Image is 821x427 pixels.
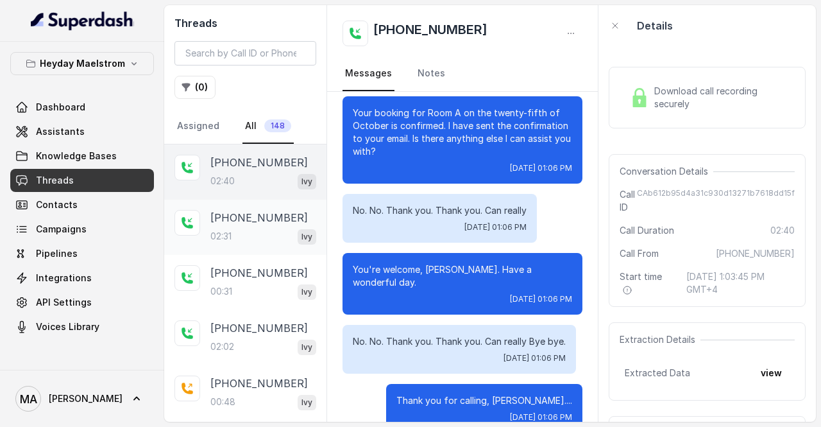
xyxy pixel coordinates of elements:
[174,76,216,99] button: (0)
[620,188,637,214] span: Call ID
[174,15,316,31] h2: Threads
[36,247,78,260] span: Pipelines
[210,230,232,243] p: 02:31
[36,198,78,211] span: Contacts
[637,188,795,214] span: CAb612b95d4a31c930d13271b7618dd15f
[10,242,154,265] a: Pipelines
[36,150,117,162] span: Knowledge Bases
[510,412,572,423] span: [DATE] 01:06 PM
[210,396,235,408] p: 00:48
[343,57,582,91] nav: Tabs
[10,193,154,216] a: Contacts
[210,340,234,353] p: 02:02
[174,109,316,144] nav: Tabs
[36,272,92,284] span: Integrations
[36,101,85,114] span: Dashboard
[10,120,154,143] a: Assistants
[210,265,308,281] p: [PHONE_NUMBER]
[620,270,675,296] span: Start time
[686,270,795,296] span: [DATE] 1:03:45 PM GMT+4
[620,165,713,178] span: Conversation Details
[373,21,487,46] h2: [PHONE_NUMBER]
[770,224,795,237] span: 02:40
[10,52,154,75] button: Heyday Maelstrom
[36,320,99,333] span: Voices Library
[36,296,92,309] span: API Settings
[36,174,74,187] span: Threads
[353,335,566,348] p: No. No. Thank you. Thank you. Can really Bye bye.
[301,175,312,188] p: Ivy
[620,247,659,260] span: Call From
[353,204,527,217] p: No. No. Thank you. Thank you. Can really
[10,96,154,119] a: Dashboard
[630,88,649,107] img: Lock Icon
[301,341,312,354] p: Ivy
[242,109,294,144] a: All148
[10,169,154,192] a: Threads
[174,109,222,144] a: Assigned
[343,57,394,91] a: Messages
[210,320,308,336] p: [PHONE_NUMBER]
[510,294,572,304] span: [DATE] 01:06 PM
[210,210,308,225] p: [PHONE_NUMBER]
[620,224,674,237] span: Call Duration
[10,218,154,241] a: Campaigns
[20,392,37,406] text: MA
[753,362,790,385] button: view
[31,10,134,31] img: light.svg
[10,291,154,314] a: API Settings
[301,396,312,409] p: Ivy
[10,381,154,417] a: [PERSON_NAME]
[415,57,448,91] a: Notes
[353,263,572,289] p: You're welcome, [PERSON_NAME]. Have a wonderful day.
[396,394,572,407] p: Thank you for calling, [PERSON_NAME]....
[36,223,87,236] span: Campaigns
[49,392,123,405] span: [PERSON_NAME]
[620,333,700,346] span: Extraction Details
[174,41,316,65] input: Search by Call ID or Phone Number
[210,175,235,187] p: 02:40
[36,125,85,138] span: Assistants
[504,353,566,363] span: [DATE] 01:06 PM
[264,119,291,132] span: 148
[464,222,527,232] span: [DATE] 01:06 PM
[10,144,154,168] a: Knowledge Bases
[301,231,312,243] p: Ivy
[210,376,308,391] p: [PHONE_NUMBER]
[716,247,795,260] span: [PHONE_NUMBER]
[210,285,232,298] p: 00:31
[301,286,312,299] p: Ivy
[353,107,572,158] p: Your booking for Room A on the twenty-fifth of October is confirmed. I have sent the confirmation...
[10,315,154,338] a: Voices Library
[654,85,790,110] span: Download call recording securely
[637,18,673,33] p: Details
[510,163,572,173] span: [DATE] 01:06 PM
[210,155,308,170] p: [PHONE_NUMBER]
[40,56,125,71] p: Heyday Maelstrom
[625,367,690,379] span: Extracted Data
[10,266,154,290] a: Integrations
